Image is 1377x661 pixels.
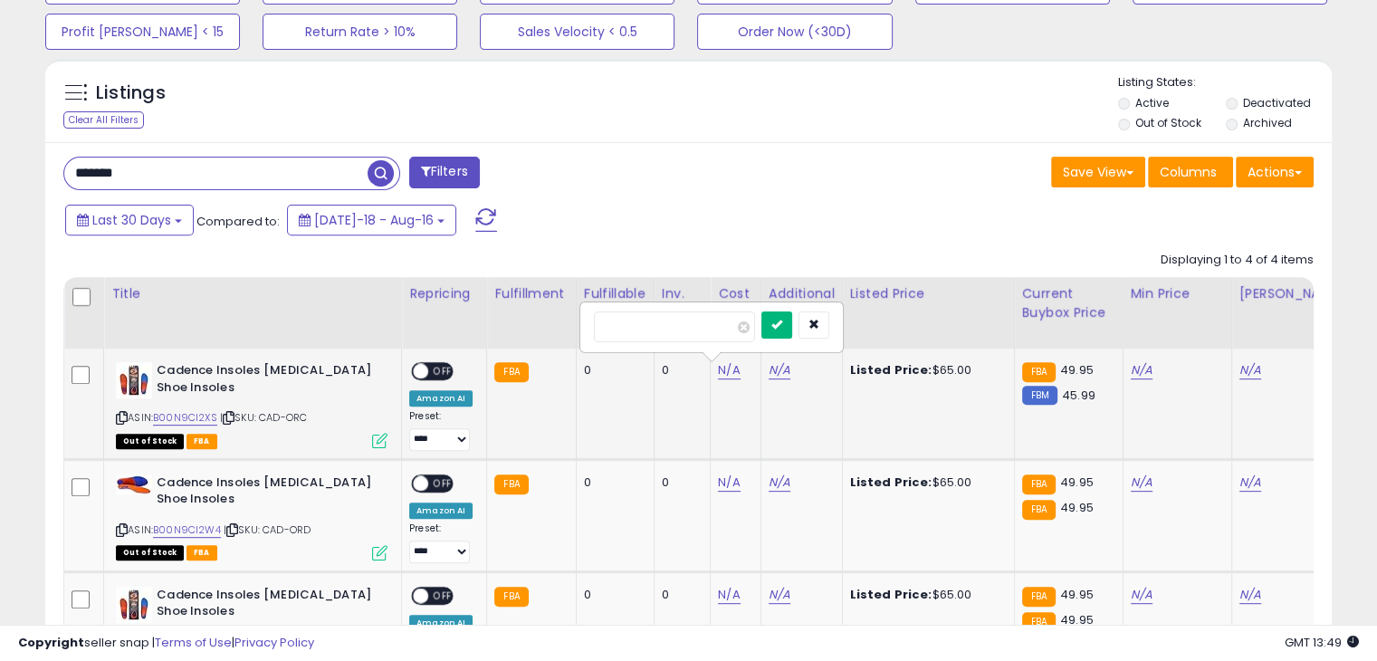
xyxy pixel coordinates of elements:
b: Cadence Insoles [MEDICAL_DATA] Shoe Insoles [157,587,377,625]
small: FBA [1022,474,1056,494]
img: 31ct69xky2L._SL40_.jpg [116,474,152,494]
small: FBA [1022,362,1056,382]
small: FBA [494,474,528,494]
div: Amazon AI [409,390,473,407]
div: Cost [718,284,753,303]
label: Archived [1242,115,1291,130]
div: ASIN: [116,474,387,559]
div: Title [111,284,394,303]
b: Cadence Insoles [MEDICAL_DATA] Shoe Insoles [157,474,377,513]
div: Repricing [409,284,479,303]
a: N/A [769,586,790,604]
span: Compared to: [196,213,280,230]
div: Preset: [409,410,473,451]
div: Inv. value [662,284,703,322]
a: N/A [718,474,740,492]
button: Sales Velocity < 0.5 [480,14,674,50]
span: OFF [428,364,457,379]
span: OFF [428,475,457,491]
div: Amazon AI [409,503,473,519]
a: N/A [1131,586,1152,604]
b: Cadence Insoles [MEDICAL_DATA] Shoe Insoles [157,362,377,400]
img: 41DraIKHmSL._SL40_.jpg [116,587,152,623]
div: Listed Price [850,284,1007,303]
small: FBM [1022,386,1057,405]
a: N/A [769,474,790,492]
small: FBA [494,587,528,607]
div: [PERSON_NAME] [1239,284,1347,303]
small: FBA [1022,500,1056,520]
a: N/A [1239,474,1261,492]
div: Additional Cost [769,284,835,322]
div: Fulfillment [494,284,568,303]
div: Displaying 1 to 4 of 4 items [1161,252,1314,269]
span: 49.95 [1060,586,1094,603]
button: Actions [1236,157,1314,187]
button: Return Rate > 10% [263,14,457,50]
p: Listing States: [1118,74,1332,91]
div: Current Buybox Price [1022,284,1115,322]
div: 0 [662,474,696,491]
a: N/A [769,361,790,379]
span: 2025-09-16 13:49 GMT [1285,634,1359,651]
img: 41DraIKHmSL._SL40_.jpg [116,362,152,398]
div: Clear All Filters [63,111,144,129]
span: 49.95 [1060,474,1094,491]
span: All listings that are currently out of stock and unavailable for purchase on Amazon [116,545,184,560]
label: Out of Stock [1135,115,1201,130]
button: [DATE]-18 - Aug-16 [287,205,456,235]
h5: Listings [96,81,166,106]
div: ASIN: [116,362,387,446]
div: 0 [662,587,696,603]
div: $65.00 [850,474,1000,491]
label: Deactivated [1242,95,1310,110]
a: B00N9CI2W4 [153,522,221,538]
div: $65.00 [850,362,1000,378]
a: B00N9CI2XS [153,410,217,426]
a: N/A [1131,474,1152,492]
a: N/A [718,586,740,604]
small: FBA [1022,587,1056,607]
span: | SKU: CAD-ORC [220,410,307,425]
a: N/A [1239,586,1261,604]
div: $65.00 [850,587,1000,603]
span: Last 30 Days [92,211,171,229]
span: OFF [428,588,457,603]
button: Order Now (<30D) [697,14,892,50]
div: 0 [584,474,640,491]
span: 49.95 [1060,361,1094,378]
button: Save View [1051,157,1145,187]
button: Filters [409,157,480,188]
span: Columns [1160,163,1217,181]
button: Columns [1148,157,1233,187]
b: Listed Price: [850,474,932,491]
div: Fulfillable Quantity [584,284,646,322]
a: Terms of Use [155,634,232,651]
span: [DATE]-18 - Aug-16 [314,211,434,229]
span: | SKU: CAD-ORD [224,522,311,537]
a: N/A [1131,361,1152,379]
small: FBA [494,362,528,382]
div: Preset: [409,522,473,563]
b: Listed Price: [850,361,932,378]
span: FBA [186,545,217,560]
span: 45.99 [1062,387,1095,404]
b: Listed Price: [850,586,932,603]
a: N/A [1239,361,1261,379]
strong: Copyright [18,634,84,651]
div: 0 [584,362,640,378]
div: seller snap | | [18,635,314,652]
span: All listings that are currently out of stock and unavailable for purchase on Amazon [116,434,184,449]
a: N/A [718,361,740,379]
div: 0 [584,587,640,603]
span: 49.95 [1060,499,1094,516]
a: Privacy Policy [234,634,314,651]
label: Active [1135,95,1169,110]
div: Min Price [1131,284,1224,303]
div: 0 [662,362,696,378]
span: FBA [186,434,217,449]
button: Profit [PERSON_NAME] < 15 [45,14,240,50]
button: Last 30 Days [65,205,194,235]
